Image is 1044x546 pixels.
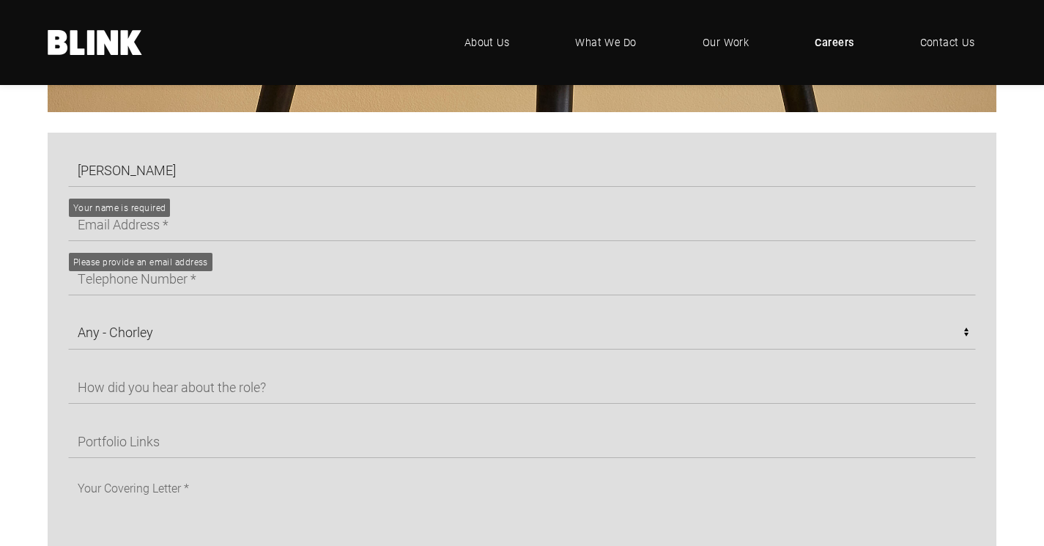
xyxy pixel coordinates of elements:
input: Full Name * [68,153,976,187]
input: How did you hear about the role? [68,370,976,404]
a: About Us [443,21,532,64]
input: Email Address * [68,207,976,241]
a: Our Work [681,21,771,64]
a: Careers [793,21,875,64]
input: Portfolio Links [68,424,976,458]
span: What We Do [575,34,637,51]
input: Telephone Number * [68,262,976,295]
div: Please provide an email address [73,255,208,269]
span: Our Work [703,34,749,51]
span: Careers [815,34,854,51]
a: What We Do [553,21,659,64]
div: Your name is required [73,201,166,215]
span: About Us [464,34,510,51]
span: Contact Us [920,34,975,51]
a: Home [48,30,143,55]
a: Contact Us [898,21,997,64]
